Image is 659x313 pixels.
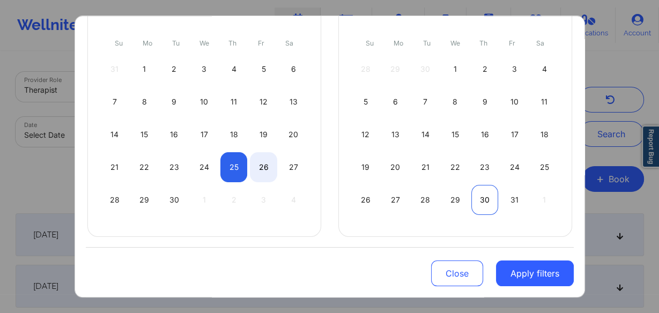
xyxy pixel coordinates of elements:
[431,260,483,286] button: Close
[250,54,277,84] div: Fri Sep 05 2025
[250,152,277,182] div: Fri Sep 26 2025
[471,185,499,215] div: Thu Oct 30 2025
[412,87,439,117] div: Tue Oct 07 2025
[115,39,123,47] abbr: Sunday
[280,87,307,117] div: Sat Sep 13 2025
[250,120,277,150] div: Fri Sep 19 2025
[501,87,528,117] div: Fri Oct 10 2025
[143,39,152,47] abbr: Monday
[250,87,277,117] div: Fri Sep 12 2025
[220,120,248,150] div: Thu Sep 18 2025
[531,120,558,150] div: Sat Oct 18 2025
[382,185,409,215] div: Mon Oct 27 2025
[280,152,307,182] div: Sat Sep 27 2025
[382,120,409,150] div: Mon Oct 13 2025
[501,185,528,215] div: Fri Oct 31 2025
[220,87,248,117] div: Thu Sep 11 2025
[441,120,469,150] div: Wed Oct 15 2025
[220,54,248,84] div: Thu Sep 04 2025
[101,152,129,182] div: Sun Sep 21 2025
[423,39,431,47] abbr: Tuesday
[501,120,528,150] div: Fri Oct 17 2025
[161,152,188,182] div: Tue Sep 23 2025
[280,54,307,84] div: Sat Sep 06 2025
[441,54,469,84] div: Wed Oct 01 2025
[412,152,439,182] div: Tue Oct 21 2025
[471,54,499,84] div: Thu Oct 02 2025
[190,87,218,117] div: Wed Sep 10 2025
[412,120,439,150] div: Tue Oct 14 2025
[352,120,380,150] div: Sun Oct 12 2025
[501,54,528,84] div: Fri Oct 03 2025
[131,54,158,84] div: Mon Sep 01 2025
[509,39,515,47] abbr: Friday
[382,87,409,117] div: Mon Oct 06 2025
[161,185,188,215] div: Tue Sep 30 2025
[228,39,236,47] abbr: Thursday
[161,54,188,84] div: Tue Sep 02 2025
[131,152,158,182] div: Mon Sep 22 2025
[161,87,188,117] div: Tue Sep 09 2025
[531,87,558,117] div: Sat Oct 11 2025
[190,152,218,182] div: Wed Sep 24 2025
[471,87,499,117] div: Thu Oct 09 2025
[471,120,499,150] div: Thu Oct 16 2025
[382,152,409,182] div: Mon Oct 20 2025
[101,120,129,150] div: Sun Sep 14 2025
[441,152,469,182] div: Wed Oct 22 2025
[352,152,380,182] div: Sun Oct 19 2025
[471,152,499,182] div: Thu Oct 23 2025
[352,87,380,117] div: Sun Oct 05 2025
[280,120,307,150] div: Sat Sep 20 2025
[172,39,180,47] abbr: Tuesday
[131,120,158,150] div: Mon Sep 15 2025
[496,260,574,286] button: Apply filters
[258,39,264,47] abbr: Friday
[412,185,439,215] div: Tue Oct 28 2025
[366,39,374,47] abbr: Sunday
[450,39,460,47] abbr: Wednesday
[441,87,469,117] div: Wed Oct 08 2025
[131,87,158,117] div: Mon Sep 08 2025
[190,54,218,84] div: Wed Sep 03 2025
[531,152,558,182] div: Sat Oct 25 2025
[190,120,218,150] div: Wed Sep 17 2025
[285,39,293,47] abbr: Saturday
[441,185,469,215] div: Wed Oct 29 2025
[101,87,129,117] div: Sun Sep 07 2025
[220,152,248,182] div: Thu Sep 25 2025
[131,185,158,215] div: Mon Sep 29 2025
[101,185,129,215] div: Sun Sep 28 2025
[479,39,487,47] abbr: Thursday
[199,39,209,47] abbr: Wednesday
[536,39,544,47] abbr: Saturday
[352,185,380,215] div: Sun Oct 26 2025
[161,120,188,150] div: Tue Sep 16 2025
[531,54,558,84] div: Sat Oct 04 2025
[394,39,403,47] abbr: Monday
[501,152,528,182] div: Fri Oct 24 2025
